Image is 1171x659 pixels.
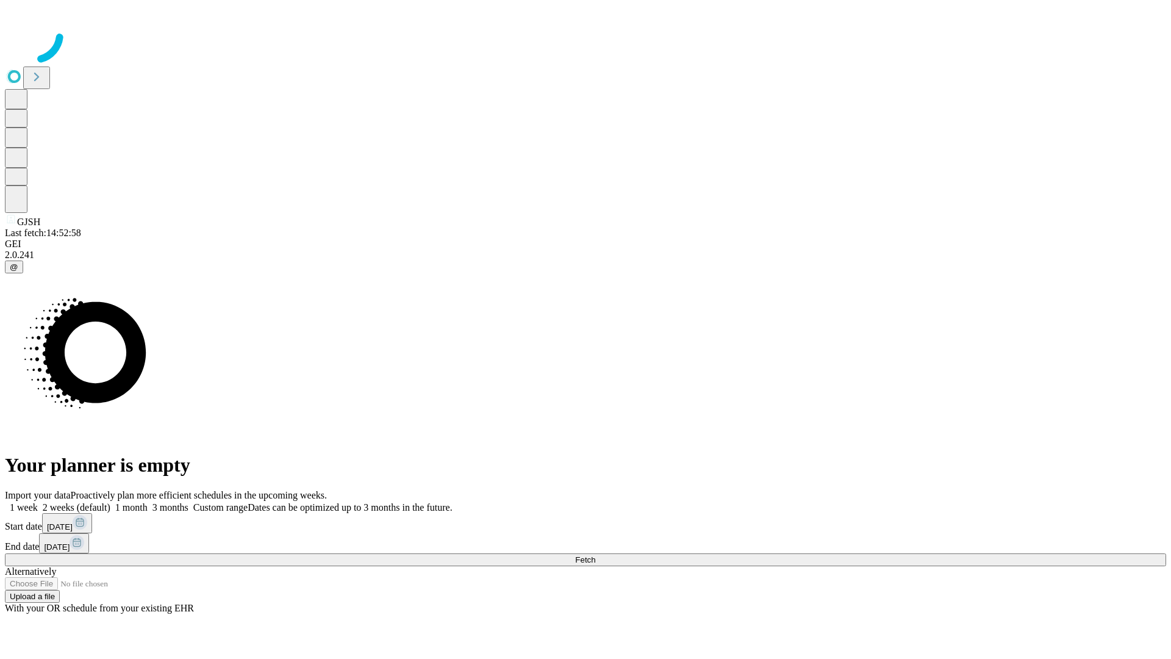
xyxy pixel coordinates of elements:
[43,502,110,513] span: 2 weeks (default)
[5,250,1166,261] div: 2.0.241
[17,217,40,227] span: GJSH
[5,261,23,273] button: @
[42,513,92,533] button: [DATE]
[5,513,1166,533] div: Start date
[5,603,194,613] span: With your OR schedule from your existing EHR
[47,522,73,531] span: [DATE]
[193,502,248,513] span: Custom range
[10,262,18,272] span: @
[152,502,188,513] span: 3 months
[5,490,71,500] span: Import your data
[575,555,595,564] span: Fetch
[115,502,148,513] span: 1 month
[39,533,89,553] button: [DATE]
[5,533,1166,553] div: End date
[5,454,1166,477] h1: Your planner is empty
[5,228,81,238] span: Last fetch: 14:52:58
[5,239,1166,250] div: GEI
[44,542,70,552] span: [DATE]
[10,502,38,513] span: 1 week
[248,502,452,513] span: Dates can be optimized up to 3 months in the future.
[5,566,56,577] span: Alternatively
[5,553,1166,566] button: Fetch
[5,590,60,603] button: Upload a file
[71,490,327,500] span: Proactively plan more efficient schedules in the upcoming weeks.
